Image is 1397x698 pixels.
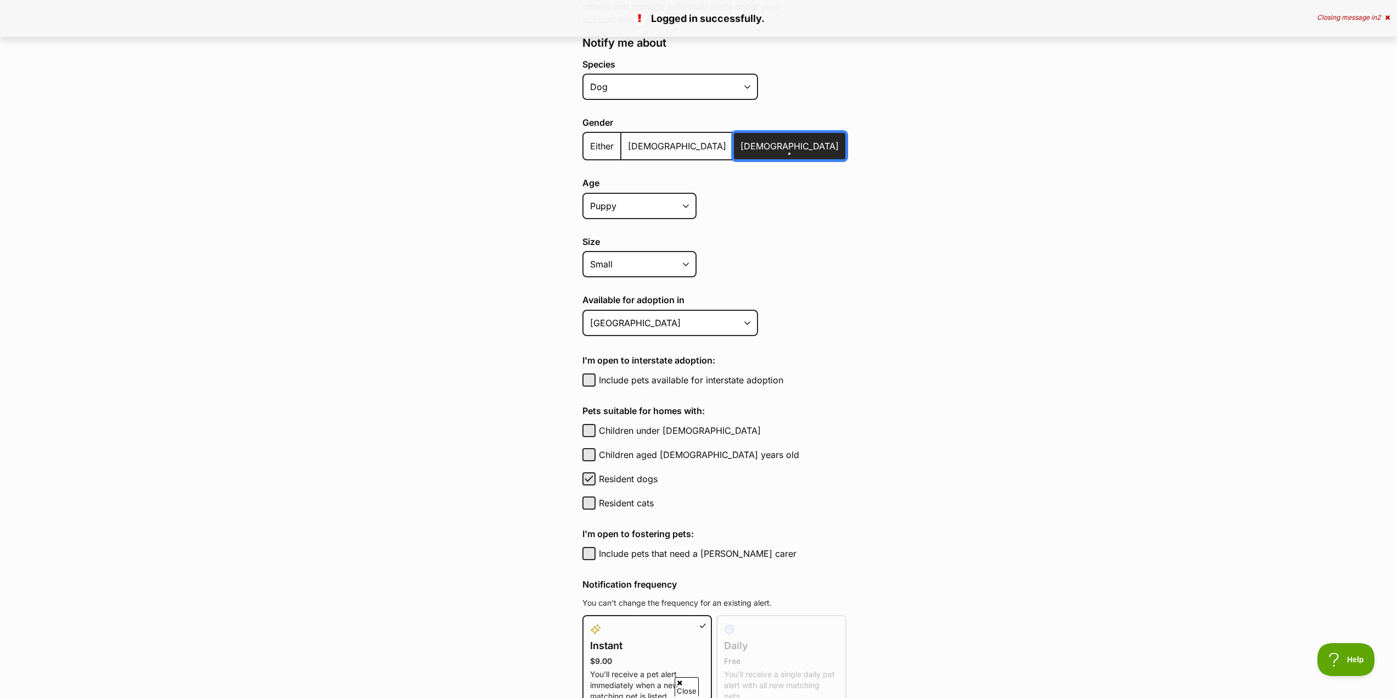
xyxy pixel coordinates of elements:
[599,472,846,485] label: Resident dogs
[590,141,614,152] span: Either
[599,496,846,510] label: Resident cats
[11,11,1386,26] p: Logged in successfully.
[724,638,839,654] h4: Daily
[675,677,699,696] span: Close
[582,59,846,69] label: Species
[740,141,839,152] span: [DEMOGRAPHIC_DATA]
[582,237,846,247] label: Size
[724,656,839,667] p: Free
[582,527,846,540] h4: I'm open to fostering pets:
[1317,643,1375,676] iframe: Help Scout Beacon - Open
[1377,13,1381,21] span: 2
[582,598,846,608] p: You can’t change the frequency for an existing alert.
[628,141,726,152] span: [DEMOGRAPHIC_DATA]
[582,178,846,188] label: Age
[590,638,705,654] h4: Instant
[590,656,705,667] p: $9.00
[582,36,666,49] span: Notify me about
[599,373,846,387] label: Include pets available for interstate adoption
[582,354,846,367] h4: I'm open to interstate adoption:
[599,424,846,437] label: Children under [DEMOGRAPHIC_DATA]
[582,295,846,305] label: Available for adoption in
[582,404,846,417] h4: Pets suitable for homes with:
[1317,14,1390,21] div: Closing message in
[582,118,846,127] label: Gender
[582,578,846,591] h4: Notification frequency
[599,448,846,461] label: Children aged [DEMOGRAPHIC_DATA] years old
[599,547,846,560] label: Include pets that need a [PERSON_NAME] carer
